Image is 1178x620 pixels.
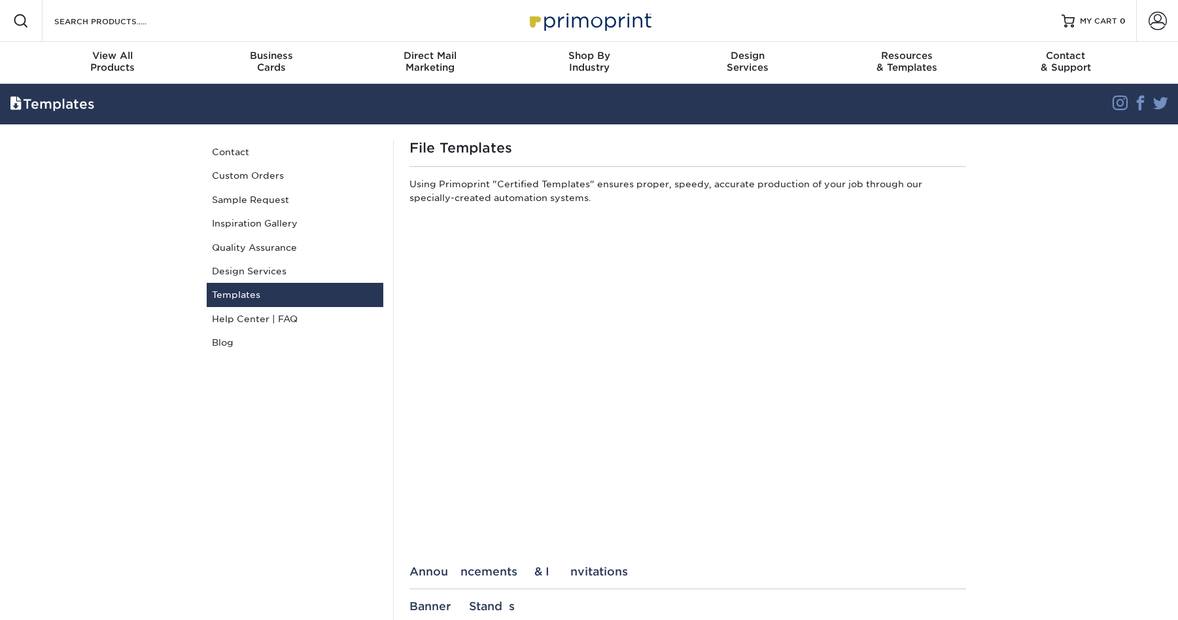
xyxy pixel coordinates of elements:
span: Shop By [510,50,668,62]
a: Contact [207,140,383,164]
a: Direct MailMarketing [351,42,510,84]
span: Contact [986,50,1145,62]
p: Using Primoprint "Certified Templates" ensures proper, speedy, accurate production of your job th... [409,177,966,210]
div: Marketing [351,50,510,73]
span: Resources [827,50,986,62]
a: Help Center | FAQ [207,307,383,331]
div: & Support [986,50,1145,73]
a: BusinessCards [192,42,351,84]
input: SEARCH PRODUCTS..... [53,13,181,29]
div: Industry [510,50,668,73]
a: Templates [207,283,383,306]
div: Announcements & Invitations [409,565,966,578]
div: Products [33,50,192,73]
a: Quality Assurance [207,236,383,259]
a: Resources& Templates [827,42,986,84]
h1: File Templates [409,140,966,156]
a: Contact& Support [986,42,1145,84]
img: Primoprint [524,7,655,35]
a: Design Services [207,259,383,283]
a: Shop ByIndustry [510,42,668,84]
div: Cards [192,50,351,73]
span: 0 [1120,16,1126,26]
span: Business [192,50,351,62]
a: DesignServices [668,42,827,84]
a: Custom Orders [207,164,383,187]
a: View AllProducts [33,42,192,84]
div: & Templates [827,50,986,73]
div: Services [668,50,827,73]
a: Sample Request [207,188,383,211]
span: Direct Mail [351,50,510,62]
span: Design [668,50,827,62]
span: MY CART [1080,16,1117,27]
a: Inspiration Gallery [207,211,383,235]
div: Banner Stands [409,600,966,613]
a: Blog [207,331,383,354]
span: View All [33,50,192,62]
